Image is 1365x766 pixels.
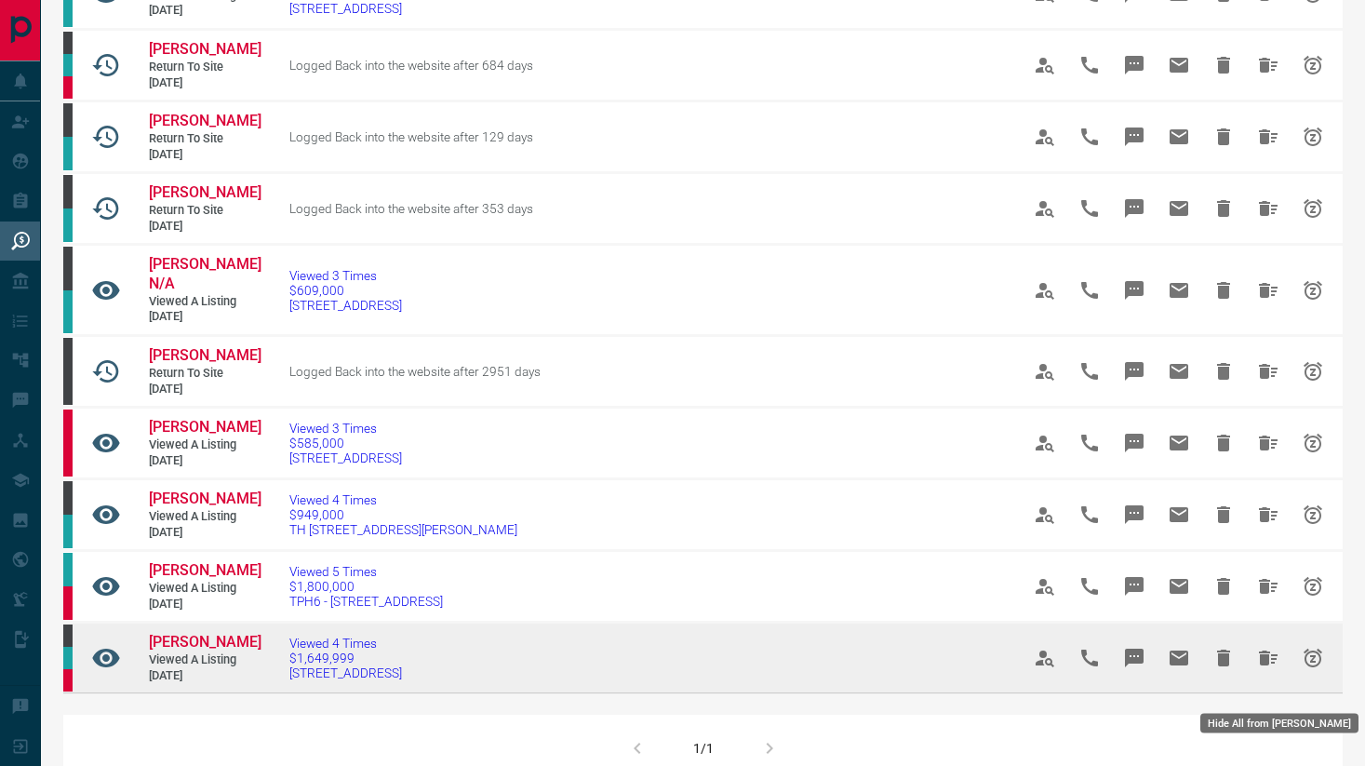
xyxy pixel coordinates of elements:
[1112,349,1157,394] span: Message
[149,366,261,382] span: Return to Site
[289,436,402,450] span: $585,000
[289,636,402,680] a: Viewed 4 Times$1,649,999[STREET_ADDRESS]
[1246,421,1291,465] span: Hide All from Debbie Smalwood
[1246,186,1291,231] span: Hide All from Eric Dolan
[63,76,73,99] div: property.ca
[1023,349,1067,394] span: View Profile
[149,183,261,203] a: [PERSON_NAME]
[149,255,261,292] span: [PERSON_NAME] N/A
[1246,43,1291,87] span: Hide All from Brittany Bristow
[1291,186,1335,231] span: Snooze
[149,509,261,525] span: Viewed a Listing
[1246,564,1291,609] span: Hide All from Dinaz Dadyburjor
[149,437,261,453] span: Viewed a Listing
[1112,43,1157,87] span: Message
[289,268,402,283] span: Viewed 3 Times
[63,32,73,54] div: mrloft.ca
[1112,114,1157,159] span: Message
[1246,636,1291,680] span: Hide All from Karen Chong
[1246,114,1291,159] span: Hide All from Madalina Paul
[289,421,402,436] span: Viewed 3 Times
[1201,268,1246,313] span: Hide
[1200,714,1358,733] div: Hide All from [PERSON_NAME]
[289,201,533,216] span: Logged Back into the website after 353 days
[149,3,261,19] span: [DATE]
[1067,564,1112,609] span: Call
[1023,636,1067,680] span: View Profile
[1291,421,1335,465] span: Snooze
[1246,492,1291,537] span: Hide All from Andrea Holmes
[1112,268,1157,313] span: Message
[149,346,261,364] span: [PERSON_NAME]
[1067,492,1112,537] span: Call
[1157,114,1201,159] span: Email
[63,410,73,477] div: property.ca
[1291,492,1335,537] span: Snooze
[1201,114,1246,159] span: Hide
[149,418,261,437] a: [PERSON_NAME]
[1067,186,1112,231] span: Call
[289,492,517,507] span: Viewed 4 Times
[693,741,714,756] div: 1/1
[149,561,261,581] a: [PERSON_NAME]
[1201,349,1246,394] span: Hide
[149,309,261,325] span: [DATE]
[1157,43,1201,87] span: Email
[149,294,261,310] span: Viewed a Listing
[63,669,73,692] div: property.ca
[1067,114,1112,159] span: Call
[63,290,73,333] div: condos.ca
[149,382,261,397] span: [DATE]
[149,346,261,366] a: [PERSON_NAME]
[149,597,261,612] span: [DATE]
[1157,349,1201,394] span: Email
[149,633,261,652] a: [PERSON_NAME]
[149,668,261,684] span: [DATE]
[1291,268,1335,313] span: Snooze
[1291,636,1335,680] span: Snooze
[1067,421,1112,465] span: Call
[289,594,443,609] span: TPH6 - [STREET_ADDRESS]
[1201,492,1246,537] span: Hide
[289,1,402,16] span: [STREET_ADDRESS]
[63,647,73,669] div: condos.ca
[63,103,73,137] div: mrloft.ca
[1067,636,1112,680] span: Call
[149,561,261,579] span: [PERSON_NAME]
[149,453,261,469] span: [DATE]
[149,219,261,235] span: [DATE]
[1023,114,1067,159] span: View Profile
[149,525,261,541] span: [DATE]
[63,481,73,515] div: mrloft.ca
[1112,186,1157,231] span: Message
[1157,636,1201,680] span: Email
[63,338,73,405] div: mrloft.ca
[289,364,541,379] span: Logged Back into the website after 2951 days
[149,40,261,58] span: [PERSON_NAME]
[149,183,261,201] span: [PERSON_NAME]
[149,490,261,507] span: [PERSON_NAME]
[289,492,517,537] a: Viewed 4 Times$949,000TH [STREET_ADDRESS][PERSON_NAME]
[289,129,533,144] span: Logged Back into the website after 129 days
[1157,268,1201,313] span: Email
[63,625,73,647] div: mrloft.ca
[63,553,73,586] div: condos.ca
[1157,421,1201,465] span: Email
[1201,43,1246,87] span: Hide
[149,418,261,436] span: [PERSON_NAME]
[1246,349,1291,394] span: Hide All from Serena Riese
[63,515,73,548] div: condos.ca
[289,579,443,594] span: $1,800,000
[149,652,261,668] span: Viewed a Listing
[63,54,73,76] div: condos.ca
[289,283,402,298] span: $609,000
[149,633,261,651] span: [PERSON_NAME]
[1157,186,1201,231] span: Email
[149,40,261,60] a: [PERSON_NAME]
[1201,636,1246,680] span: Hide
[289,651,402,665] span: $1,649,999
[1246,268,1291,313] span: Hide All from Alexandra N/A
[289,450,402,465] span: [STREET_ADDRESS]
[149,255,261,294] a: [PERSON_NAME] N/A
[63,208,73,242] div: condos.ca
